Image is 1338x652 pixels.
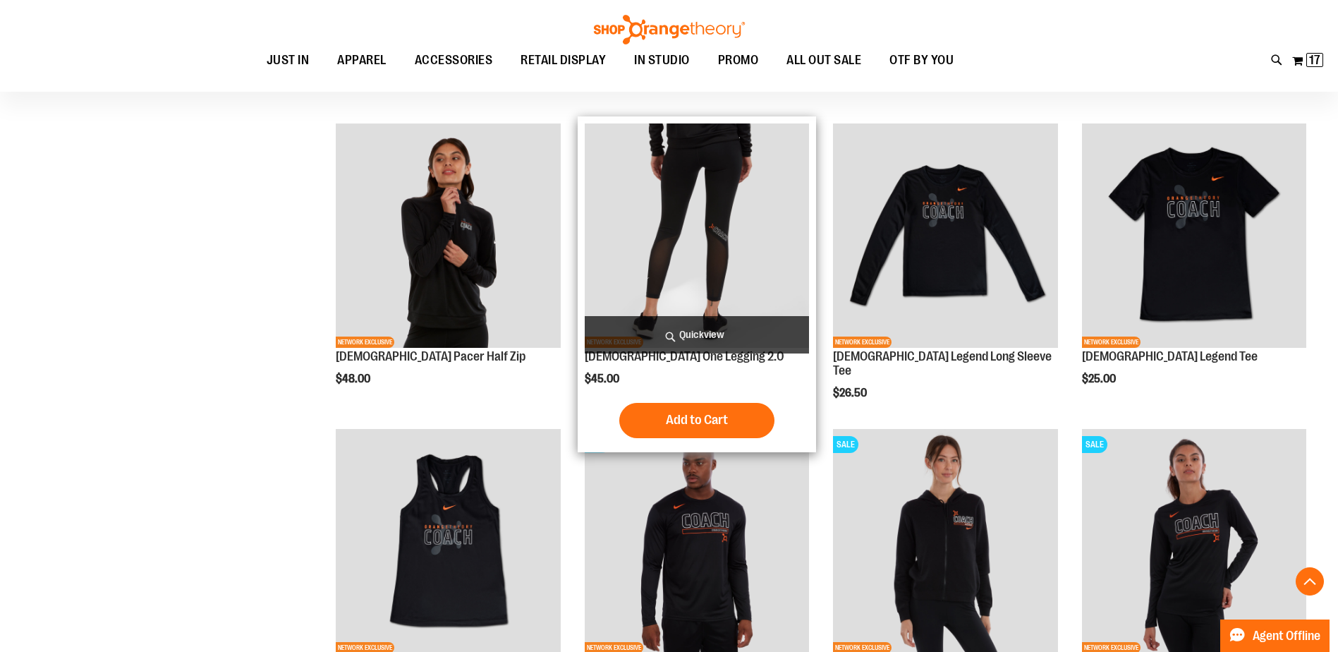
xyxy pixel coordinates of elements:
[336,123,560,350] a: OTF Ladies Coach FA23 Pacer Half Zip - Black primary imageNETWORK EXCLUSIVE
[585,123,809,348] img: OTF Ladies Coach FA23 One Legging 2.0 - Black primary image
[585,373,621,385] span: $45.00
[329,116,567,421] div: product
[1082,123,1306,348] img: OTF Ladies Coach FA23 Legend SS Tee - Black primary image
[786,44,861,76] span: ALL OUT SALE
[833,387,869,399] span: $26.50
[1309,53,1320,67] span: 17
[336,373,372,385] span: $48.00
[1082,436,1107,453] span: SALE
[415,44,493,76] span: ACCESSORIES
[585,123,809,350] a: OTF Ladies Coach FA23 One Legging 2.0 - Black primary imageNETWORK EXCLUSIVE
[1082,373,1118,385] span: $25.00
[336,349,525,363] a: [DEMOGRAPHIC_DATA] Pacer Half Zip
[1082,349,1258,363] a: [DEMOGRAPHIC_DATA] Legend Tee
[833,349,1052,378] a: [DEMOGRAPHIC_DATA] Legend Long Sleeve Tee
[267,44,310,76] span: JUST IN
[718,44,759,76] span: PROMO
[833,337,892,348] span: NETWORK EXCLUSIVE
[336,337,394,348] span: NETWORK EXCLUSIVE
[1075,116,1313,421] div: product
[336,123,560,348] img: OTF Ladies Coach FA23 Pacer Half Zip - Black primary image
[337,44,387,76] span: APPAREL
[1253,629,1320,643] span: Agent Offline
[619,403,774,438] button: Add to Cart
[1082,123,1306,350] a: OTF Ladies Coach FA23 Legend SS Tee - Black primary imageNETWORK EXCLUSIVE
[634,44,690,76] span: IN STUDIO
[1082,337,1141,348] span: NETWORK EXCLUSIVE
[833,123,1057,350] a: OTF Ladies Coach FA23 Legend LS Tee - Black primary imageNETWORK EXCLUSIVE
[592,15,747,44] img: Shop Orangetheory
[833,436,858,453] span: SALE
[521,44,606,76] span: RETAIL DISPLAY
[826,116,1064,435] div: product
[585,349,784,363] a: [DEMOGRAPHIC_DATA] One Legging 2.0
[666,412,728,428] span: Add to Cart
[1220,620,1330,652] button: Agent Offline
[889,44,954,76] span: OTF BY YOU
[578,116,816,452] div: product
[1296,567,1324,596] button: Back To Top
[833,123,1057,348] img: OTF Ladies Coach FA23 Legend LS Tee - Black primary image
[585,316,809,354] a: Quickview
